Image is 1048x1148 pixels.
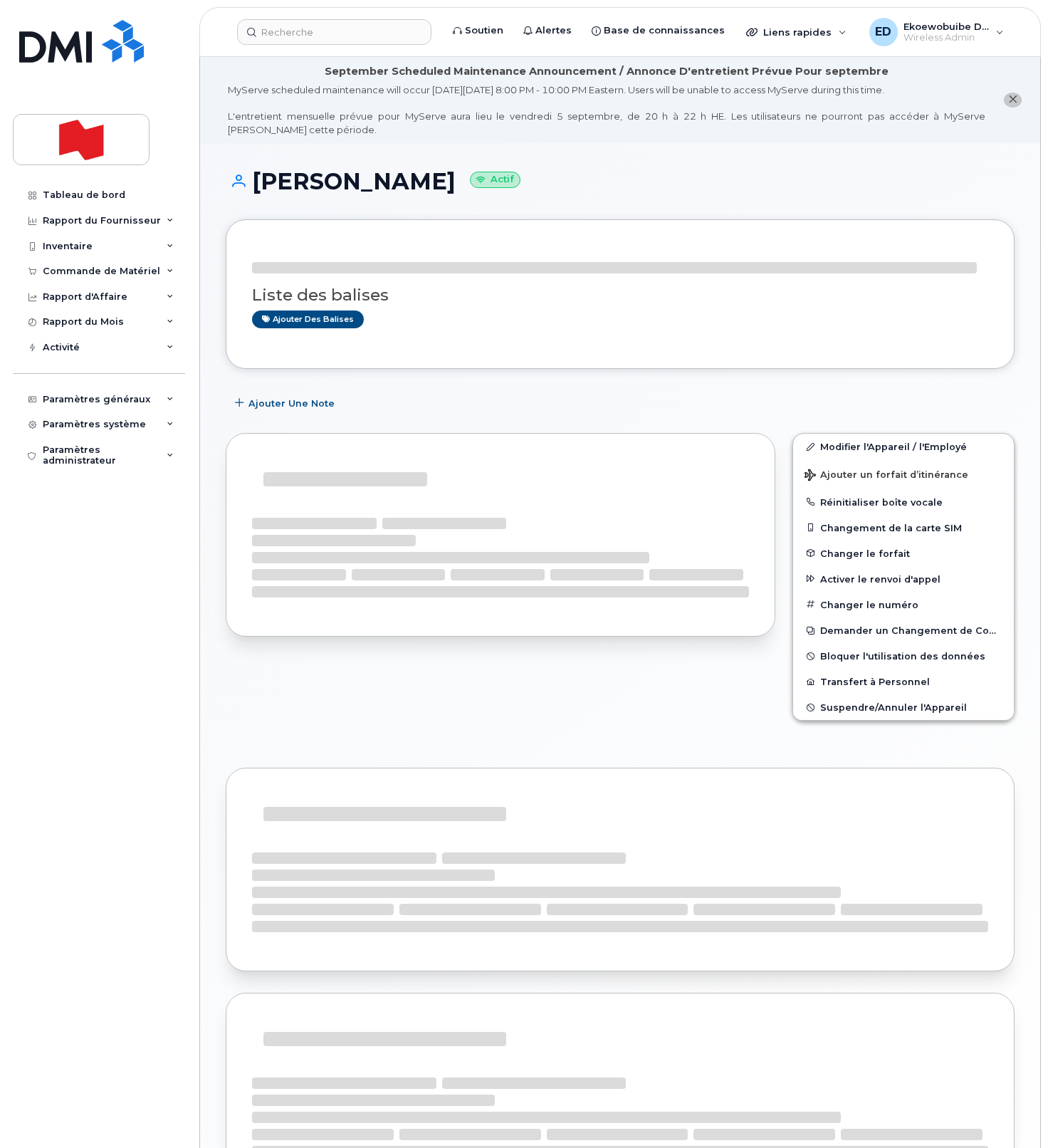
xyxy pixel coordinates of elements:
h3: Liste des balises [252,286,988,304]
button: Activer le renvoi d'appel [793,566,1014,592]
h1: [PERSON_NAME] [226,169,1015,194]
button: Changement de la carte SIM [793,515,1014,541]
span: Ajouter un forfait d’itinérance [805,469,968,483]
button: Ajouter un forfait d’itinérance [793,459,1014,489]
small: Actif [470,172,520,188]
button: Réinitialiser boîte vocale [793,489,1014,515]
span: Activer le renvoi d'appel [820,573,940,584]
button: Changer le forfait [793,541,1014,566]
span: Ajouter une Note [248,397,335,410]
button: close notification [1004,93,1022,108]
button: Suspendre/Annuler l'Appareil [793,694,1014,720]
div: MyServe scheduled maintenance will occur [DATE][DATE] 8:00 PM - 10:00 PM Eastern. Users will be u... [228,83,985,136]
button: Transfert à Personnel [793,669,1014,694]
button: Demander un Changement de Compte [793,617,1014,643]
a: Ajouter des balises [252,311,364,328]
span: Suspendre/Annuler l'Appareil [820,702,967,713]
a: Modifier l'Appareil / l'Employé [793,434,1014,459]
button: Ajouter une Note [226,390,347,416]
button: Bloquer l'utilisation des données [793,643,1014,669]
div: September Scheduled Maintenance Announcement / Annonce D'entretient Prévue Pour septembre [325,64,889,79]
span: Changer le forfait [820,548,910,558]
button: Changer le numéro [793,592,1014,617]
